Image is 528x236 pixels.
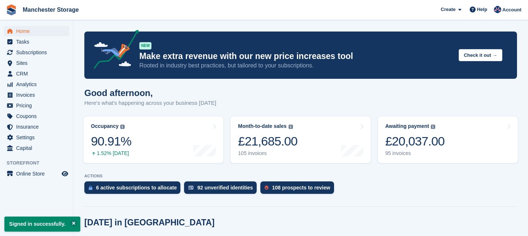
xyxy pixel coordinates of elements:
img: price-adjustments-announcement-icon-8257ccfd72463d97f412b2fc003d46551f7dbcb40ab6d574587a9cd5c0d94... [88,30,139,71]
a: menu [4,143,69,153]
img: prospect-51fa495bee0391a8d652442698ab0144808aea92771e9ea1ae160a38d050c398.svg [265,185,268,190]
div: £20,037.00 [385,134,445,149]
button: Check it out → [459,49,502,61]
span: Account [502,6,521,14]
span: Coupons [16,111,60,121]
img: stora-icon-8386f47178a22dfd0bd8f6a31ec36ba5ce8667c1dd55bd0f319d3a0aa187defe.svg [6,4,17,15]
a: menu [4,58,69,68]
span: Insurance [16,122,60,132]
span: Capital [16,143,60,153]
span: Tasks [16,37,60,47]
a: menu [4,69,69,79]
div: 1.52% [DATE] [91,150,131,156]
a: Manchester Storage [20,4,82,16]
a: menu [4,100,69,111]
h2: [DATE] in [GEOGRAPHIC_DATA] [84,218,214,228]
div: Month-to-date sales [238,123,286,129]
img: icon-info-grey-7440780725fd019a000dd9b08b2336e03edf1995a4989e88bcd33f0948082b44.svg [289,125,293,129]
a: Occupancy 90.91% 1.52% [DATE] [84,117,223,163]
span: CRM [16,69,60,79]
a: Preview store [60,169,69,178]
a: menu [4,47,69,58]
span: Sites [16,58,60,68]
span: Storefront [7,159,73,167]
div: 92 unverified identities [197,185,253,191]
span: Create [441,6,455,13]
a: menu [4,132,69,143]
div: £21,685.00 [238,134,297,149]
a: menu [4,111,69,121]
span: Online Store [16,169,60,179]
img: icon-info-grey-7440780725fd019a000dd9b08b2336e03edf1995a4989e88bcd33f0948082b44.svg [431,125,435,129]
a: menu [4,169,69,179]
a: Month-to-date sales £21,685.00 105 invoices [231,117,370,163]
a: Awaiting payment £20,037.00 95 invoices [378,117,518,163]
a: menu [4,26,69,36]
p: Here's what's happening across your business [DATE] [84,99,216,107]
p: Signed in successfully. [4,217,80,232]
span: Invoices [16,90,60,100]
a: 108 prospects to review [260,181,338,198]
span: Home [16,26,60,36]
h1: Good afternoon, [84,88,216,98]
div: 108 prospects to review [272,185,330,191]
span: Pricing [16,100,60,111]
a: 6 active subscriptions to allocate [84,181,184,198]
p: Rooted in industry best practices, but tailored to your subscriptions. [139,62,453,70]
a: menu [4,37,69,47]
div: 95 invoices [385,150,445,156]
a: 92 unverified identities [184,181,260,198]
img: verify_identity-adf6edd0f0f0b5bbfe63781bf79b02c33cf7c696d77639b501bdc392416b5a36.svg [188,185,194,190]
span: Analytics [16,79,60,89]
div: 105 invoices [238,150,297,156]
span: Subscriptions [16,47,60,58]
div: 90.91% [91,134,131,149]
span: Help [477,6,487,13]
img: active_subscription_to_allocate_icon-d502201f5373d7db506a760aba3b589e785aa758c864c3986d89f69b8ff3... [89,185,92,190]
p: Make extra revenue with our new price increases tool [139,51,453,62]
a: menu [4,122,69,132]
a: menu [4,79,69,89]
div: Occupancy [91,123,118,129]
a: menu [4,90,69,100]
div: Awaiting payment [385,123,429,129]
span: Settings [16,132,60,143]
p: ACTIONS [84,174,517,178]
div: 6 active subscriptions to allocate [96,185,177,191]
div: NEW [139,42,151,49]
img: icon-info-grey-7440780725fd019a000dd9b08b2336e03edf1995a4989e88bcd33f0948082b44.svg [120,125,125,129]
